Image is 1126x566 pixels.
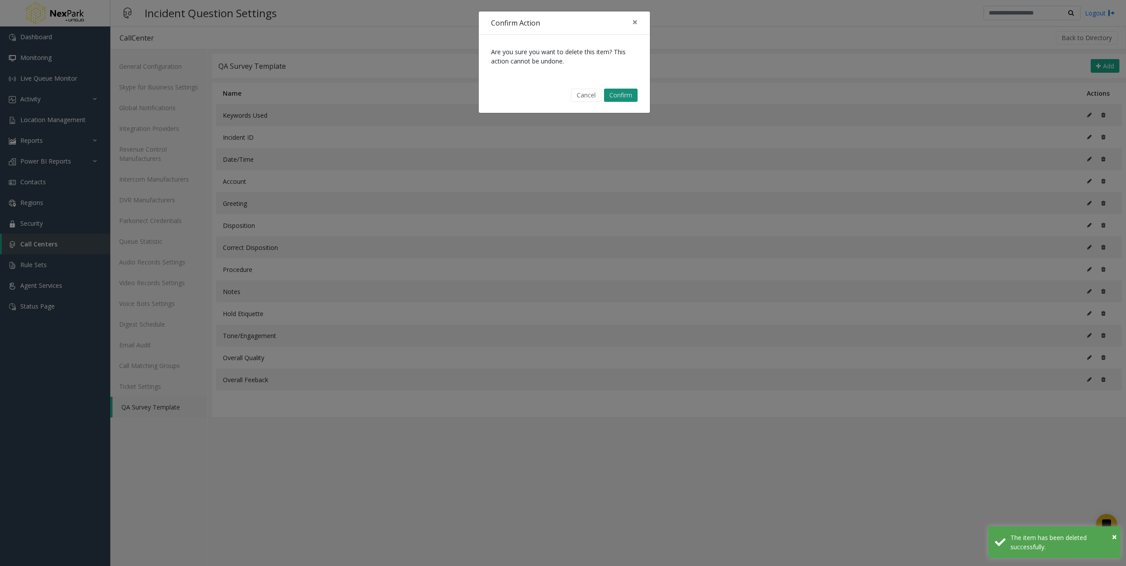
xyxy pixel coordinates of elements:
h4: Confirm Action [491,18,540,28]
span: × [1112,531,1117,543]
button: Confirm [604,89,638,102]
div: Are you sure you want to delete this item? This action cannot be undone. [479,35,650,78]
button: Close [1112,530,1117,544]
span: × [632,16,638,28]
button: Close [626,11,644,33]
button: Cancel [571,89,601,102]
div: The item has been deleted successfully. [1010,533,1114,551]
